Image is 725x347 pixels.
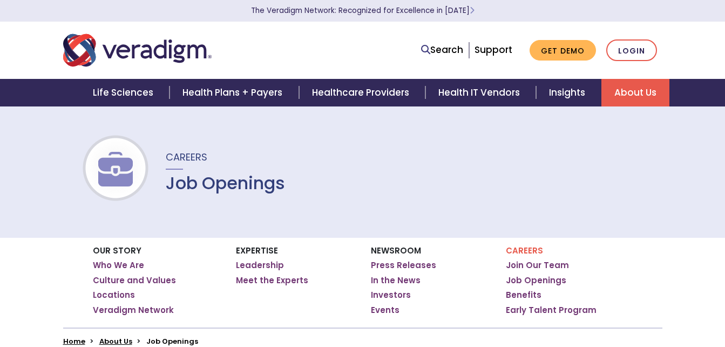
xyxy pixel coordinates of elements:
a: Veradigm Network [93,305,174,316]
a: Insights [536,79,601,106]
a: Leadership [236,260,284,271]
a: Health IT Vendors [425,79,536,106]
a: Login [606,39,657,62]
a: Locations [93,290,135,301]
a: Get Demo [530,40,596,61]
a: Job Openings [506,275,566,286]
a: Join Our Team [506,260,569,271]
h1: Job Openings [166,173,285,193]
a: About Us [99,336,132,346]
a: Early Talent Program [506,305,597,316]
a: Press Releases [371,260,436,271]
a: Benefits [506,290,541,301]
a: Search [421,43,463,57]
a: Who We Are [93,260,144,271]
a: In the News [371,275,421,286]
a: Life Sciences [80,79,170,106]
img: Veradigm logo [63,32,212,68]
a: Meet the Experts [236,275,308,286]
a: Events [371,305,399,316]
a: Home [63,336,85,346]
span: Learn More [470,5,475,16]
a: Healthcare Providers [299,79,425,106]
a: Health Plans + Payers [170,79,299,106]
span: Careers [166,150,207,164]
a: The Veradigm Network: Recognized for Excellence in [DATE]Learn More [251,5,475,16]
a: Support [475,43,512,56]
a: Investors [371,290,411,301]
a: About Us [601,79,669,106]
a: Culture and Values [93,275,176,286]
